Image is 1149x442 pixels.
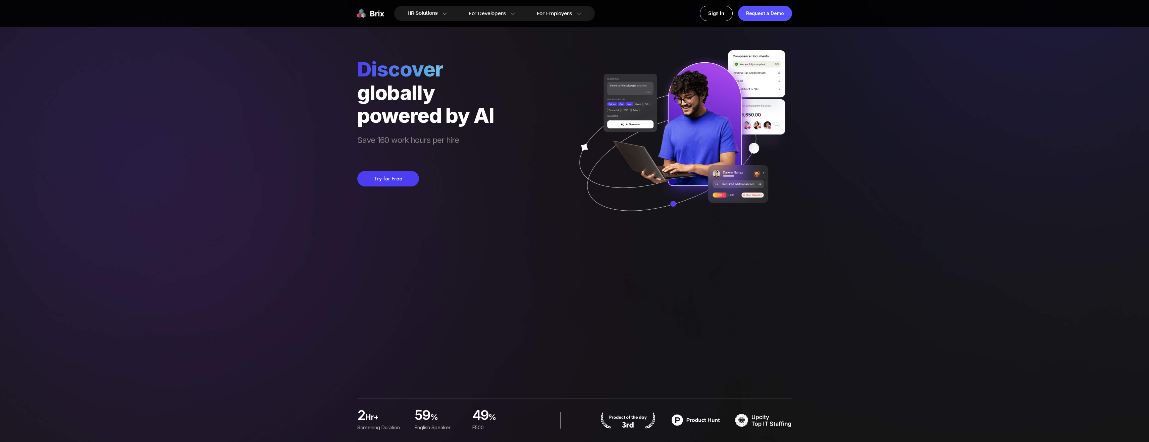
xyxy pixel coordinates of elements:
[472,424,521,431] div: F500
[365,412,407,425] span: hr+
[599,412,657,429] img: product hunt badge
[700,6,733,21] a: Sign In
[430,412,464,425] span: %
[357,409,365,423] span: 2
[357,171,419,186] button: Try for Free
[357,57,494,81] span: Discover
[735,412,792,429] img: TOP IT STAFFING
[667,412,724,429] img: product hunt badge
[357,104,494,127] div: powered by AI
[408,8,438,19] span: HR Solutions
[415,424,464,431] div: English Speaker
[469,10,506,17] span: For Developers
[357,424,407,431] div: Screening duration
[415,409,430,423] span: 59
[357,135,494,158] span: Save 160 work hours per hire
[567,50,792,231] img: ai generate
[537,10,572,17] span: For Employers
[738,6,792,21] a: Request a Demo
[357,81,494,104] div: globally
[488,412,522,425] span: %
[472,409,488,423] span: 49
